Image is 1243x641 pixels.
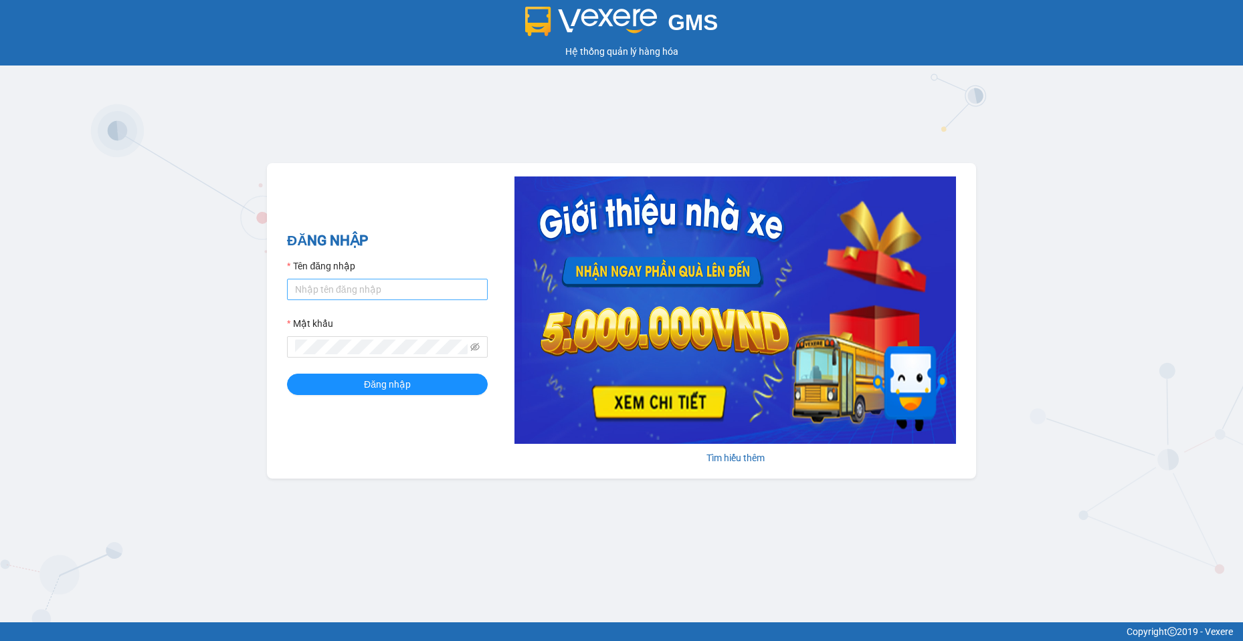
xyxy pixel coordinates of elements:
div: Hệ thống quản lý hàng hóa [3,44,1240,59]
span: copyright [1167,627,1177,636]
div: Copyright 2019 - Vexere [10,624,1233,639]
span: GMS [668,10,718,35]
h2: ĐĂNG NHẬP [287,230,488,252]
img: logo 2 [525,7,658,36]
input: Mật khẩu [295,340,468,354]
img: banner-0 [514,176,956,444]
input: Tên đăng nhập [287,279,488,300]
div: Tìm hiểu thêm [514,451,956,465]
span: eye-invisible [470,342,480,352]
a: GMS [525,20,719,31]
span: Đăng nhập [364,377,411,392]
label: Tên đăng nhập [287,259,355,273]
button: Đăng nhập [287,374,488,395]
label: Mật khẩu [287,316,333,331]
